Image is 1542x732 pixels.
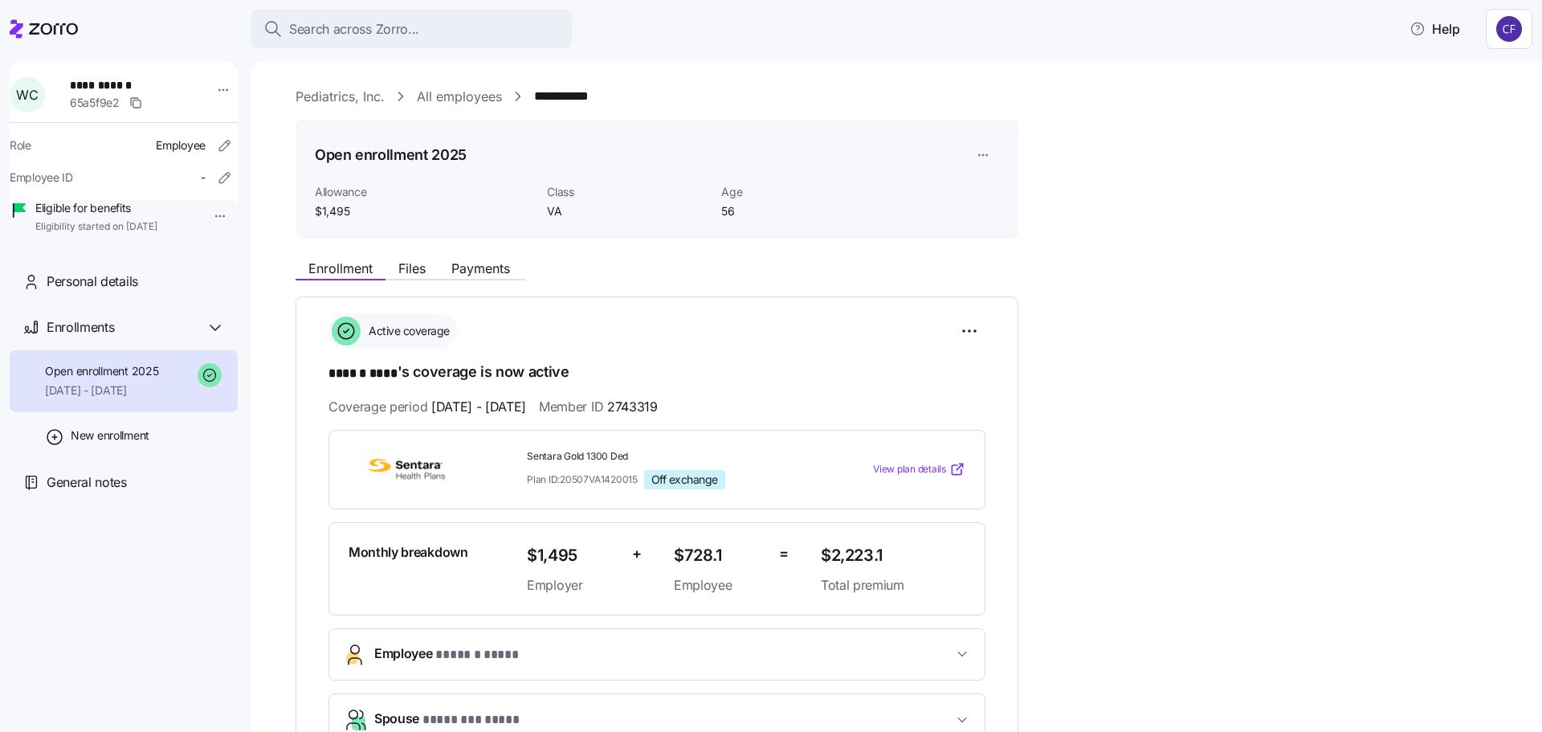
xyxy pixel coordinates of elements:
[547,203,708,219] span: VA
[651,472,718,487] span: Off exchange
[251,10,572,48] button: Search across Zorro...
[431,397,526,417] span: [DATE] - [DATE]
[674,542,766,569] span: $728.1
[16,88,38,101] span: W C
[328,397,526,417] span: Coverage period
[527,542,619,569] span: $1,495
[527,450,808,464] span: Sentara Gold 1300 Ded
[296,87,385,107] a: Pediatrics, Inc.
[1409,19,1460,39] span: Help
[607,397,658,417] span: 2743319
[35,200,157,216] span: Eligible for benefits
[398,262,426,275] span: Files
[821,575,965,595] span: Total premium
[35,220,157,234] span: Eligibility started on [DATE]
[527,472,638,486] span: Plan ID: 20507VA1420015
[349,451,464,488] img: Sentara Health Plans
[10,170,73,186] span: Employee ID
[779,542,789,566] span: =
[70,95,120,111] span: 65a5f9e2
[451,262,510,275] span: Payments
[873,462,946,477] span: View plan details
[45,382,158,399] span: [DATE] - [DATE]
[1397,13,1473,45] button: Help
[374,709,519,730] span: Spouse
[47,317,114,337] span: Enrollments
[721,184,883,200] span: Age
[315,184,534,200] span: Allowance
[45,363,158,379] span: Open enrollment 2025
[547,184,708,200] span: Class
[417,87,502,107] a: All employees
[47,472,127,493] span: General notes
[71,427,149,444] span: New enrollment
[374,644,518,665] span: Employee
[1496,16,1522,42] img: 7d4a9558da78dc7654dde66b79f71a2e
[201,170,206,186] span: -
[364,323,450,339] span: Active coverage
[721,203,883,219] span: 56
[349,542,468,562] span: Monthly breakdown
[527,575,619,595] span: Employer
[156,137,206,153] span: Employee
[315,145,467,165] h1: Open enrollment 2025
[315,203,534,219] span: $1,495
[308,262,373,275] span: Enrollment
[289,19,419,39] span: Search across Zorro...
[328,362,985,384] h1: 's coverage is now active
[47,272,138,292] span: Personal details
[10,137,31,153] span: Role
[674,575,766,595] span: Employee
[632,542,642,566] span: +
[873,461,965,477] a: View plan details
[539,397,658,417] span: Member ID
[821,542,965,569] span: $2,223.1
